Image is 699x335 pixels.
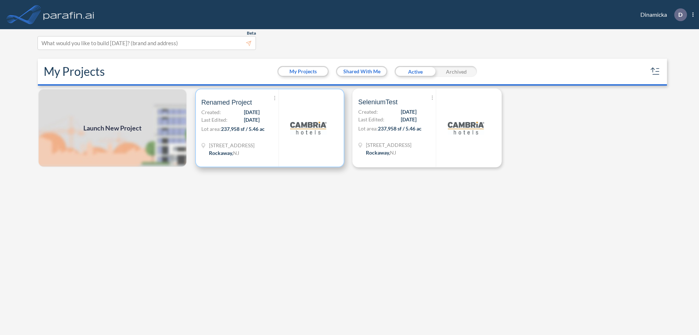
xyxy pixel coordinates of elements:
[448,110,484,146] img: logo
[290,110,327,146] img: logo
[358,98,398,106] span: SeleniumTest
[38,89,187,167] a: Launch New Project
[42,7,96,22] img: logo
[358,108,378,116] span: Created:
[436,66,477,77] div: Archived
[401,116,416,123] span: [DATE]
[201,98,252,107] span: Renamed Project
[279,67,328,76] button: My Projects
[201,108,221,116] span: Created:
[378,125,422,132] span: 237,958 sf / 5.46 ac
[358,116,384,123] span: Last Edited:
[678,11,683,18] p: D
[366,149,390,156] span: Rockaway ,
[337,67,386,76] button: Shared With Me
[201,116,228,124] span: Last Edited:
[247,30,256,36] span: Beta
[209,150,233,156] span: Rockaway ,
[233,150,239,156] span: NJ
[201,126,221,132] span: Lot area:
[390,149,396,156] span: NJ
[366,141,411,149] span: 321 Mt Hope Ave
[401,108,416,116] span: [DATE]
[221,126,265,132] span: 237,958 sf / 5.46 ac
[358,125,378,132] span: Lot area:
[44,65,105,78] h2: My Projects
[244,116,260,124] span: [DATE]
[366,149,396,156] div: Rockaway, NJ
[38,89,187,167] img: add
[83,123,142,133] span: Launch New Project
[629,8,694,21] div: Dinamicka
[209,149,239,157] div: Rockaway, NJ
[244,108,260,116] span: [DATE]
[649,66,661,77] button: sort
[209,141,254,149] span: 321 Mt Hope Ave
[395,66,436,77] div: Active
